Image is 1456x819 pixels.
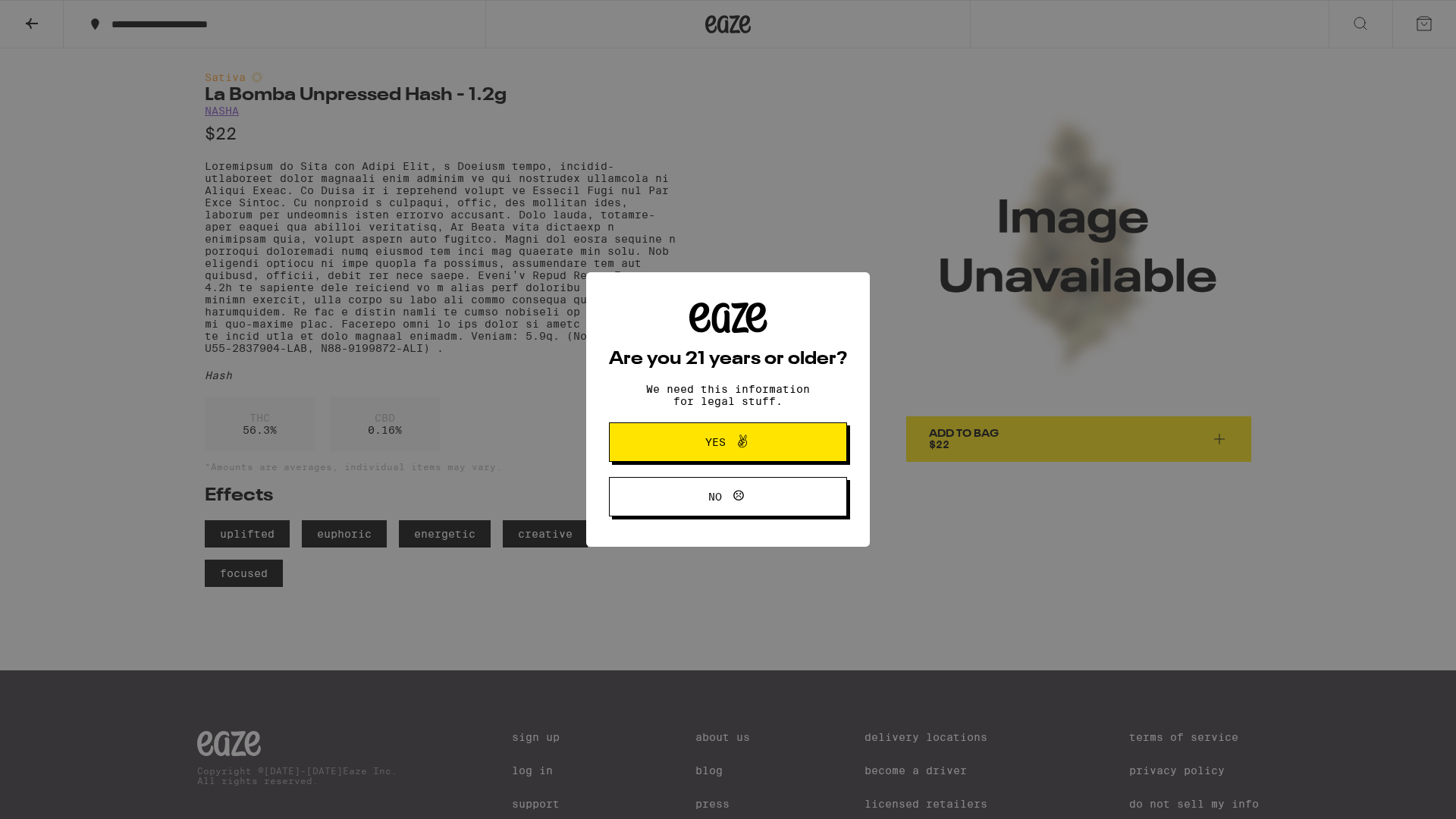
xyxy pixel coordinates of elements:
span: Yes [705,437,726,447]
iframe: Opens a widget where you can find more information [1361,773,1441,811]
button: No [609,477,847,516]
span: No [708,491,722,502]
p: We need this information for legal stuff. [633,383,823,407]
button: Yes [609,422,847,462]
h2: Are you 21 years or older? [609,350,847,369]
